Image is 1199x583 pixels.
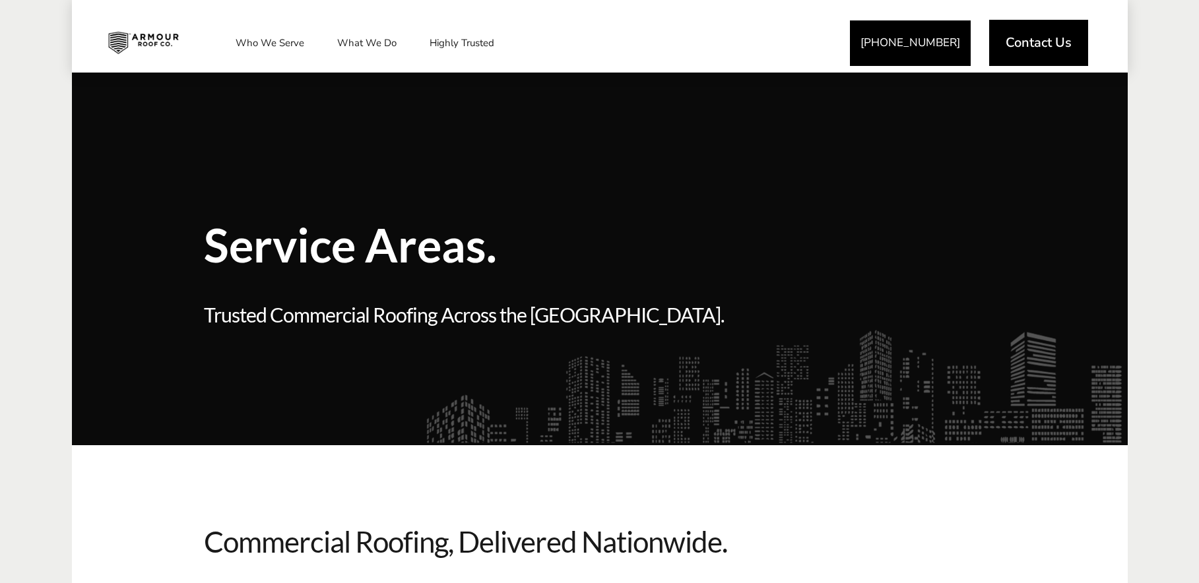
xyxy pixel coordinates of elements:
[1006,36,1072,49] span: Contact Us
[98,26,189,59] img: Industrial and Commercial Roofing Company | Armour Roof Co.
[989,20,1088,66] a: Contact Us
[204,301,791,329] span: Trusted Commercial Roofing Across the [GEOGRAPHIC_DATA].
[204,222,791,268] span: Service Areas.
[204,524,996,559] span: Commercial Roofing, Delivered Nationwide.
[324,26,410,59] a: What We Do
[222,26,317,59] a: Who We Serve
[416,26,507,59] a: Highly Trusted
[850,20,971,66] a: [PHONE_NUMBER]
